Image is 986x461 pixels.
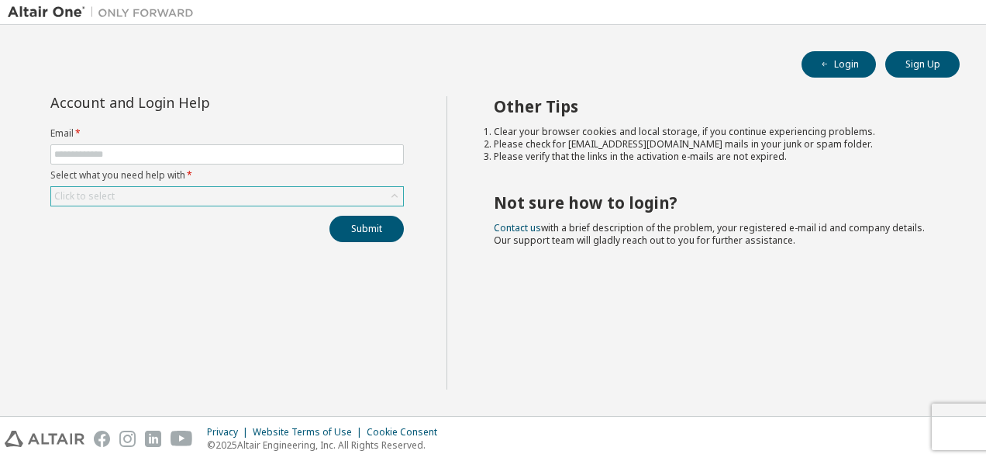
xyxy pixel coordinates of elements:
label: Email [50,127,404,140]
li: Clear your browser cookies and local storage, if you continue experiencing problems. [494,126,933,138]
button: Sign Up [885,51,960,78]
img: instagram.svg [119,431,136,447]
img: Altair One [8,5,202,20]
li: Please check for [EMAIL_ADDRESS][DOMAIN_NAME] mails in your junk or spam folder. [494,138,933,151]
div: Privacy [207,426,253,438]
li: Please verify that the links in the activation e-mails are not expired. [494,151,933,163]
span: with a brief description of the problem, your registered e-mail id and company details. Our suppo... [494,221,925,247]
img: altair_logo.svg [5,431,84,447]
img: linkedin.svg [145,431,161,447]
button: Login [802,51,876,78]
div: Website Terms of Use [253,426,367,438]
h2: Other Tips [494,96,933,116]
p: © 2025 Altair Engineering, Inc. All Rights Reserved. [207,438,446,452]
img: facebook.svg [94,431,110,447]
label: Select what you need help with [50,169,404,182]
h2: Not sure how to login? [494,192,933,213]
button: Submit [329,216,404,242]
img: youtube.svg [171,431,193,447]
div: Account and Login Help [50,96,333,109]
div: Click to select [54,190,115,203]
div: Click to select [51,187,403,206]
div: Cookie Consent [367,426,446,438]
a: Contact us [494,221,541,234]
